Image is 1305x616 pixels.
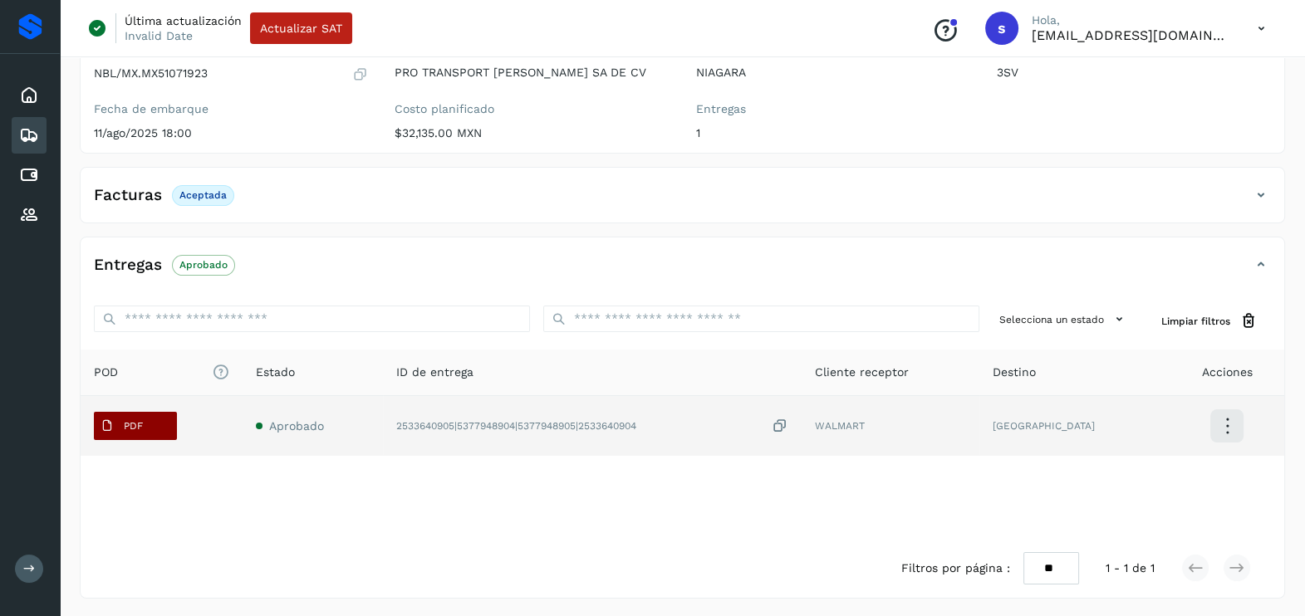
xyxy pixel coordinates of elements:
[94,412,177,440] button: PDF
[1032,27,1231,43] p: smedina@niagarawater.com
[269,419,324,433] span: Aprobado
[179,259,228,271] p: Aprobado
[250,12,352,44] button: Actualizar SAT
[901,560,1010,577] span: Filtros por página :
[94,102,368,116] label: Fecha de embarque
[94,126,368,140] p: 11/ago/2025 18:00
[94,256,162,275] h4: Entregas
[179,189,227,201] p: Aceptada
[1106,560,1155,577] span: 1 - 1 de 1
[1148,306,1271,336] button: Limpiar filtros
[12,117,47,154] div: Embarques
[81,181,1284,222] div: FacturasAceptada
[94,364,229,381] span: POD
[125,13,242,28] p: Última actualización
[993,364,1036,381] span: Destino
[1202,364,1253,381] span: Acciones
[395,66,669,80] p: PRO TRANSPORT [PERSON_NAME] SA DE CV
[696,66,970,80] p: NIAGARA
[395,126,669,140] p: $32,135.00 MXN
[12,197,47,233] div: Proveedores
[815,364,909,381] span: Cliente receptor
[12,157,47,193] div: Cuentas por pagar
[1032,13,1231,27] p: Hola,
[395,102,669,116] label: Costo planificado
[12,77,47,114] div: Inicio
[94,186,162,205] h4: Facturas
[256,364,295,381] span: Estado
[125,28,193,43] p: Invalid Date
[81,251,1284,292] div: EntregasAprobado
[260,22,342,34] span: Actualizar SAT
[696,102,970,116] label: Entregas
[396,418,788,435] div: 2533640905|5377948904|5377948905|2533640904
[997,66,1271,80] p: 3SV
[396,364,473,381] span: ID de entrega
[1161,314,1230,329] span: Limpiar filtros
[802,396,979,456] td: WALMART
[993,306,1135,333] button: Selecciona un estado
[696,126,970,140] p: 1
[979,396,1170,456] td: [GEOGRAPHIC_DATA]
[94,66,208,81] p: NBL/MX.MX51071923
[124,420,143,432] p: PDF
